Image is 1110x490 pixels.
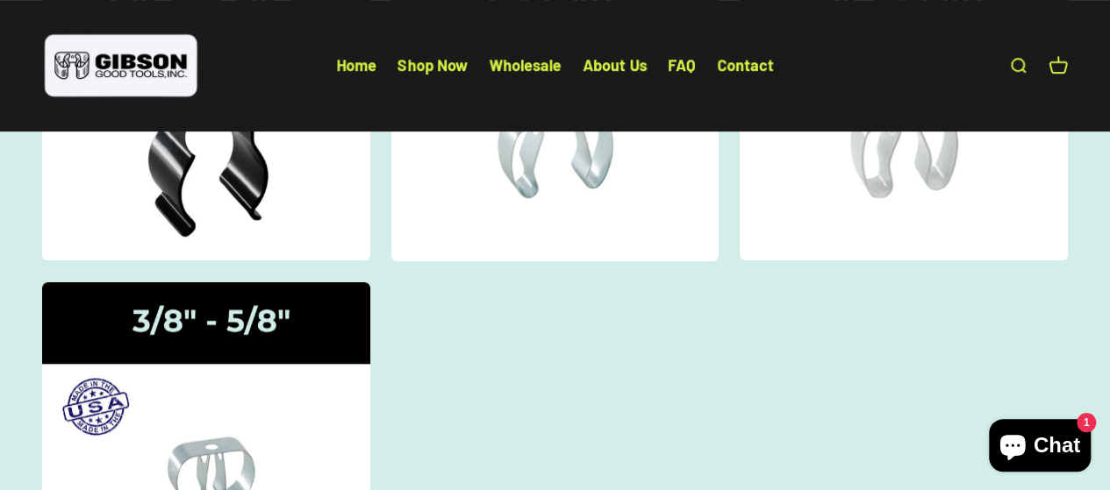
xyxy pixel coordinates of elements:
inbox-online-store-chat: Shopify online store chat [984,419,1096,476]
a: Contact [717,55,774,75]
a: Shop Now [397,55,468,75]
a: Home [336,55,376,75]
a: Wholesale [489,55,562,75]
a: About Us [583,55,647,75]
a: FAQ [668,55,696,75]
